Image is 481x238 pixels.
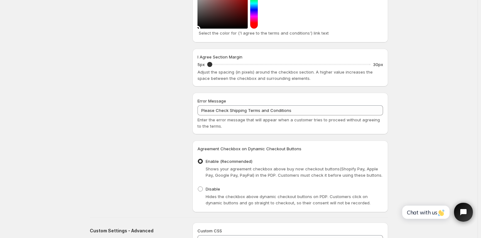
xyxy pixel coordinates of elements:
h2: Custom Settings - Advanced [90,228,182,234]
span: Adjust the spacing (in pixels) around the checkbox section. A higher value increases the space be... [197,69,373,81]
p: Select the color for ('I agree to the terms and conditions') link text [199,30,382,36]
h3: Agreement Checkbox on Dynamic Checkout Buttons [197,146,383,152]
span: Custom CSS [197,228,222,233]
span: Enter the error message that will appear when a customer tries to proceed without agreeing to the... [197,117,380,129]
span: Shows your agreement checkbox above buy now checkout buttons(Shopify Pay, Apple Pay, Google Pay, ... [206,166,382,178]
span: Error Message [197,98,226,103]
span: Hides the checkbox above dynamic checkout buttons on PDP. Customers click on dynamic buttons and ... [206,194,370,205]
iframe: Tidio Chat [395,197,478,227]
span: Disable [206,186,220,191]
span: I Agree Section Margin [197,54,242,59]
span: Enable (Recommended) [206,159,252,164]
p: 5px [197,61,205,68]
p: 30px [373,61,383,68]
